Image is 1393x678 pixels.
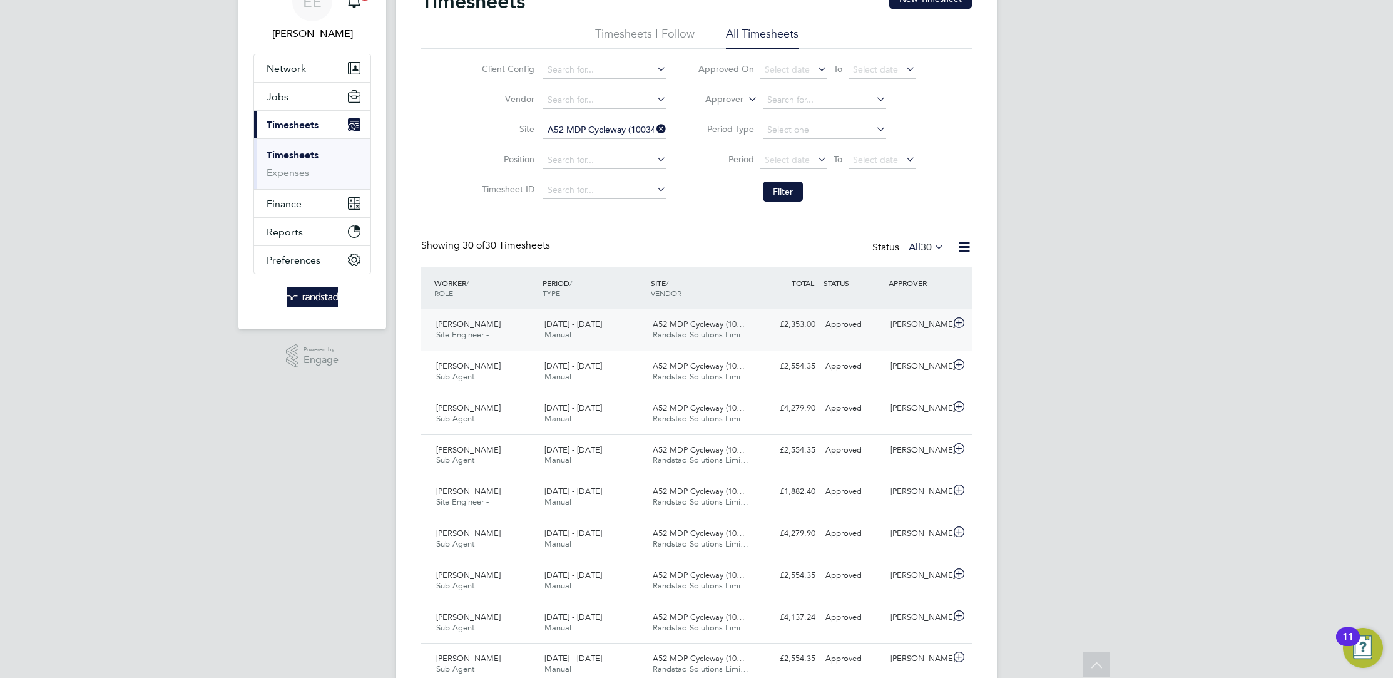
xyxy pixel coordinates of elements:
span: Sub Agent [436,371,474,382]
label: Position [478,153,534,165]
span: Manual [544,413,571,424]
span: A52 MDP Cycleway (10… [653,319,745,329]
span: Manual [544,371,571,382]
input: Search for... [543,61,666,79]
span: Randstad Solutions Limi… [653,413,748,424]
span: Randstad Solutions Limi… [653,455,748,465]
span: Manual [544,455,571,465]
div: £2,554.35 [755,565,820,586]
span: Randstad Solutions Limi… [653,622,748,633]
span: Jobs [267,91,288,103]
span: Site Engineer - [436,329,489,340]
button: Filter [763,182,803,202]
div: Approved [820,607,885,628]
span: [PERSON_NAME] [436,486,501,496]
input: Search for... [543,152,666,169]
div: Approved [820,356,885,377]
a: Timesheets [267,149,319,161]
span: 30 Timesheets [462,239,550,252]
label: Approved On [698,63,754,74]
div: 11 [1342,637,1354,653]
span: Sub Agent [436,455,474,465]
span: Powered by [304,344,339,355]
div: Approved [820,649,885,669]
span: Manual [544,538,571,549]
div: [PERSON_NAME] [885,356,951,377]
a: Expenses [267,167,309,178]
label: Period Type [698,123,754,135]
span: Elliott Ebanks [253,26,371,41]
div: £2,554.35 [755,356,820,377]
div: [PERSON_NAME] [885,607,951,628]
button: Finance [254,190,370,217]
span: Network [267,63,306,74]
div: £4,279.90 [755,398,820,419]
span: [DATE] - [DATE] [544,444,602,455]
div: £1,882.40 [755,481,820,502]
span: A52 MDP Cycleway (10… [653,403,745,413]
div: £2,353.00 [755,314,820,335]
span: Manual [544,329,571,340]
div: [PERSON_NAME] [885,481,951,502]
span: Select date [765,64,810,75]
div: [PERSON_NAME] [885,523,951,544]
label: Timesheet ID [478,183,534,195]
span: Finance [267,198,302,210]
span: Site Engineer - [436,496,489,507]
div: Approved [820,314,885,335]
div: STATUS [820,272,885,294]
span: To [830,151,846,167]
span: 30 [921,241,932,254]
div: [PERSON_NAME] [885,565,951,586]
span: [PERSON_NAME] [436,570,501,580]
div: SITE [648,272,756,304]
div: WORKER [431,272,539,304]
div: Approved [820,398,885,419]
span: VENDOR [651,288,681,298]
span: Reports [267,226,303,238]
a: Powered byEngage [286,344,339,368]
span: [DATE] - [DATE] [544,570,602,580]
span: / [666,278,668,288]
span: A52 MDP Cycleway (10… [653,653,745,664]
button: Reports [254,218,370,245]
span: Sub Agent [436,538,474,549]
span: [DATE] - [DATE] [544,361,602,371]
span: [PERSON_NAME] [436,444,501,455]
span: Engage [304,355,339,366]
div: [PERSON_NAME] [885,649,951,669]
input: Search for... [543,121,666,139]
span: Manual [544,664,571,674]
span: Sub Agent [436,413,474,424]
button: Network [254,54,370,82]
button: Preferences [254,246,370,274]
span: A52 MDP Cycleway (10… [653,486,745,496]
img: randstad-logo-retina.png [287,287,339,307]
span: Manual [544,496,571,507]
div: PERIOD [539,272,648,304]
div: [PERSON_NAME] [885,440,951,461]
li: Timesheets I Follow [595,26,695,49]
span: Randstad Solutions Limi… [653,580,748,591]
div: Status [872,239,947,257]
label: Approver [687,93,743,106]
input: Search for... [543,91,666,109]
label: Client Config [478,63,534,74]
span: Randstad Solutions Limi… [653,496,748,507]
button: Open Resource Center, 11 new notifications [1343,628,1383,668]
label: Site [478,123,534,135]
span: Randstad Solutions Limi… [653,371,748,382]
span: [PERSON_NAME] [436,653,501,664]
span: TYPE [543,288,560,298]
span: Manual [544,622,571,633]
input: Select one [763,121,886,139]
label: Period [698,153,754,165]
span: [PERSON_NAME] [436,612,501,622]
div: [PERSON_NAME] [885,398,951,419]
div: Timesheets [254,138,370,189]
span: / [466,278,469,288]
span: Randstad Solutions Limi… [653,329,748,340]
div: Approved [820,440,885,461]
span: Sub Agent [436,622,474,633]
div: Approved [820,565,885,586]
